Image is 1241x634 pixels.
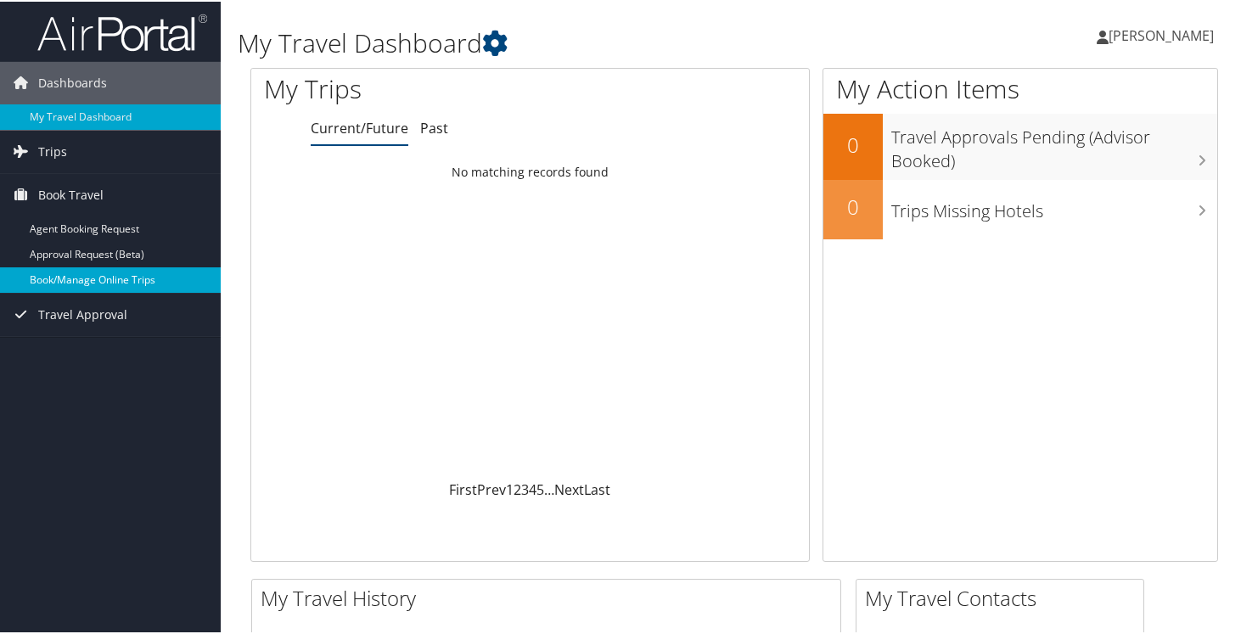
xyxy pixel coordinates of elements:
span: … [544,479,554,497]
h2: 0 [823,129,883,158]
a: [PERSON_NAME] [1097,8,1231,59]
span: Dashboards [38,60,107,103]
a: 4 [529,479,536,497]
a: 0Travel Approvals Pending (Advisor Booked) [823,112,1217,177]
a: 3 [521,479,529,497]
span: Travel Approval [38,292,127,334]
a: First [449,479,477,497]
h1: My Travel Dashboard [238,24,900,59]
span: [PERSON_NAME] [1109,25,1214,43]
a: Past [420,117,448,136]
h1: My Action Items [823,70,1217,105]
a: Prev [477,479,506,497]
a: Current/Future [311,117,408,136]
h2: 0 [823,191,883,220]
h2: My Travel History [261,582,840,611]
h2: My Travel Contacts [865,582,1143,611]
a: 5 [536,479,544,497]
a: 0Trips Missing Hotels [823,178,1217,238]
h3: Trips Missing Hotels [891,189,1217,222]
h3: Travel Approvals Pending (Advisor Booked) [891,115,1217,171]
td: No matching records found [251,155,809,186]
span: Book Travel [38,172,104,215]
h1: My Trips [264,70,564,105]
span: Trips [38,129,67,171]
img: airportal-logo.png [37,11,207,51]
a: 1 [506,479,514,497]
a: Last [584,479,610,497]
a: Next [554,479,584,497]
a: 2 [514,479,521,497]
